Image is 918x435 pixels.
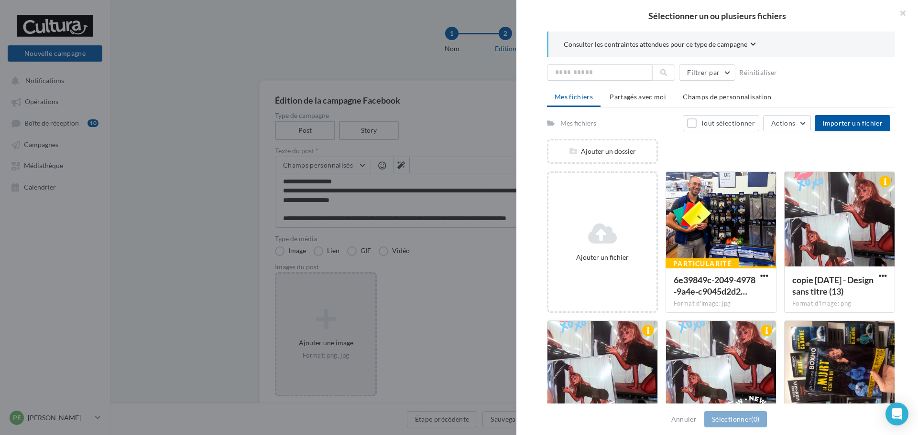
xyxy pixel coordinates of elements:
[674,275,755,297] span: 6e39849c-2049-4978-9a4e-c9045d2d2034
[815,115,890,131] button: Importer un fichier
[683,115,759,131] button: Tout sélectionner
[548,147,656,156] div: Ajouter un dossier
[560,118,596,128] div: Mes fichiers
[683,93,771,101] span: Champs de personnalisation
[735,67,781,78] button: Réinitialiser
[771,119,795,127] span: Actions
[704,411,767,427] button: Sélectionner(0)
[555,93,593,101] span: Mes fichiers
[674,299,768,308] div: Format d'image: jpg
[751,415,759,423] span: (0)
[532,11,903,20] h2: Sélectionner un ou plusieurs fichiers
[667,414,700,425] button: Annuler
[885,403,908,425] div: Open Intercom Messenger
[564,40,747,49] span: Consulter les contraintes attendues pour ce type de campagne
[564,39,756,51] button: Consulter les contraintes attendues pour ce type de campagne
[552,253,653,262] div: Ajouter un fichier
[679,64,735,81] button: Filtrer par
[763,115,811,131] button: Actions
[610,93,666,101] span: Partagés avec moi
[792,275,874,297] span: copie 29-08-2025 - Design sans titre (13)
[666,258,739,269] div: Particularité
[822,119,883,127] span: Importer un fichier
[792,299,887,308] div: Format d'image: png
